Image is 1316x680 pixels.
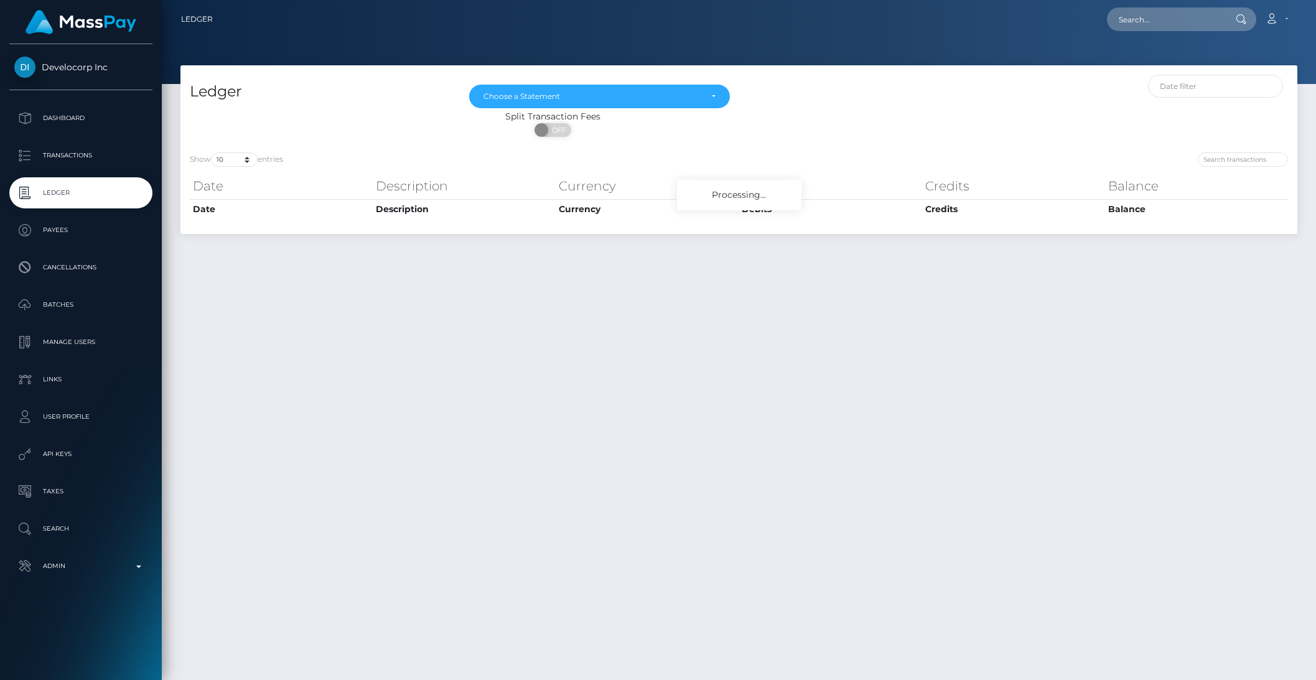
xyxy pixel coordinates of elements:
[1105,174,1288,198] th: Balance
[14,184,147,202] p: Ledger
[922,174,1105,198] th: Credits
[14,482,147,501] p: Taxes
[9,476,152,507] a: Taxes
[14,333,147,352] p: Manage Users
[180,110,925,123] div: Split Transaction Fees
[9,513,152,544] a: Search
[190,81,450,103] h4: Ledger
[9,103,152,134] a: Dashboard
[190,152,283,167] label: Show entries
[9,439,152,470] a: API Keys
[1148,75,1283,98] input: Date filter
[14,146,147,165] p: Transactions
[9,140,152,171] a: Transactions
[677,180,801,210] div: Processing...
[14,408,147,426] p: User Profile
[9,215,152,246] a: Payees
[14,370,147,389] p: Links
[483,91,701,101] div: Choose a Statement
[9,364,152,395] a: Links
[181,6,213,32] a: Ledger
[1105,199,1288,219] th: Balance
[9,401,152,432] a: User Profile
[1107,7,1224,31] input: Search...
[556,174,739,198] th: Currency
[14,519,147,538] p: Search
[14,445,147,463] p: API Keys
[190,174,373,198] th: Date
[26,10,136,34] img: MassPay Logo
[9,289,152,320] a: Batches
[14,221,147,240] p: Payees
[9,551,152,582] a: Admin
[9,177,152,208] a: Ledger
[541,123,572,137] span: OFF
[739,174,922,198] th: Debits
[14,557,147,575] p: Admin
[14,109,147,128] p: Dashboard
[739,199,922,219] th: Debits
[469,85,730,108] button: Choose a Statement
[373,199,556,219] th: Description
[9,327,152,358] a: Manage Users
[373,174,556,198] th: Description
[9,252,152,283] a: Cancellations
[190,199,373,219] th: Date
[14,57,35,78] img: Develocorp Inc
[1198,152,1288,167] input: Search transactions
[14,258,147,277] p: Cancellations
[211,152,258,167] select: Showentries
[14,296,147,314] p: Batches
[556,199,739,219] th: Currency
[9,62,152,73] span: Develocorp Inc
[922,199,1105,219] th: Credits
